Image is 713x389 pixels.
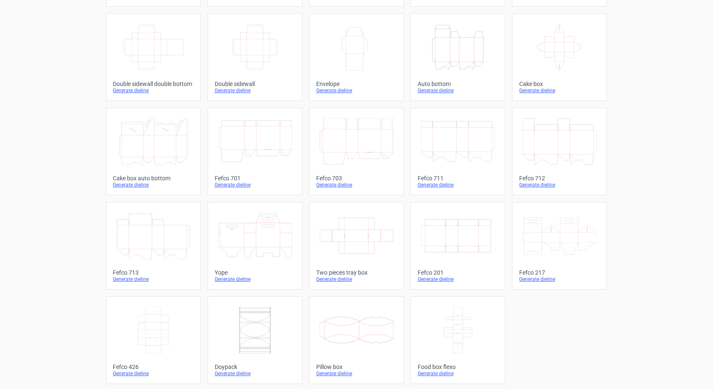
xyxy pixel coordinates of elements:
a: Fefco 712Generate dieline [512,108,607,195]
div: Cake box auto bottom [113,175,194,182]
a: DoypackGenerate dieline [208,296,302,384]
div: Generate dieline [316,276,397,283]
div: Generate dieline [215,182,295,188]
a: Food box flexoGenerate dieline [411,296,505,384]
a: Two pieces tray boxGenerate dieline [309,202,404,290]
div: Generate dieline [418,276,498,283]
div: Generate dieline [215,276,295,283]
div: Food box flexo [418,364,498,370]
div: Fefco 217 [519,269,600,276]
a: Cake box auto bottomGenerate dieline [106,108,201,195]
div: Fefco 426 [113,364,194,370]
div: Fefco 701 [215,175,295,182]
a: Auto bottomGenerate dieline [411,13,505,101]
div: Double sidewall [215,81,295,87]
div: Generate dieline [519,87,600,94]
div: Fefco 703 [316,175,397,182]
a: Fefco 426Generate dieline [106,296,201,384]
a: Fefco 201Generate dieline [411,202,505,290]
a: Fefco 703Generate dieline [309,108,404,195]
div: Yope [215,269,295,276]
div: Generate dieline [316,87,397,94]
a: Fefco 713Generate dieline [106,202,201,290]
div: Envelope [316,81,397,87]
div: Generate dieline [316,182,397,188]
div: Fefco 201 [418,269,498,276]
div: Generate dieline [113,87,194,94]
div: Generate dieline [418,182,498,188]
div: Generate dieline [113,182,194,188]
a: Cake boxGenerate dieline [512,13,607,101]
div: Generate dieline [519,182,600,188]
div: Generate dieline [418,87,498,94]
div: Fefco 713 [113,269,194,276]
div: Doypack [215,364,295,370]
a: Pillow boxGenerate dieline [309,296,404,384]
a: Fefco 701Generate dieline [208,108,302,195]
div: Generate dieline [215,87,295,94]
a: Fefco 217Generate dieline [512,202,607,290]
div: Generate dieline [215,370,295,377]
a: Double sidewall double bottomGenerate dieline [106,13,201,101]
div: Pillow box [316,364,397,370]
a: Fefco 711Generate dieline [411,108,505,195]
div: Fefco 711 [418,175,498,182]
div: Fefco 712 [519,175,600,182]
div: Generate dieline [418,370,498,377]
div: Two pieces tray box [316,269,397,276]
div: Generate dieline [316,370,397,377]
div: Auto bottom [418,81,498,87]
div: Generate dieline [113,276,194,283]
div: Double sidewall double bottom [113,81,194,87]
a: Double sidewallGenerate dieline [208,13,302,101]
a: YopeGenerate dieline [208,202,302,290]
div: Generate dieline [519,276,600,283]
div: Cake box [519,81,600,87]
div: Generate dieline [113,370,194,377]
a: EnvelopeGenerate dieline [309,13,404,101]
